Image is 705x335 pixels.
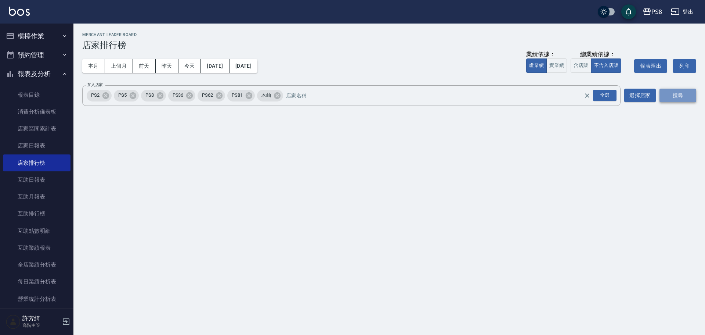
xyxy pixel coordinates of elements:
a: 互助排行榜 [3,205,70,222]
div: PS8 [651,7,662,17]
button: PS8 [640,4,665,19]
span: PS5 [114,92,131,99]
button: 預約管理 [3,46,70,65]
a: 店家排行榜 [3,154,70,171]
button: 選擇店家 [624,89,656,102]
div: PS81 [227,90,255,101]
img: Person [6,314,21,329]
button: Open [592,88,618,103]
button: 實業績 [546,58,567,73]
a: 店家日報表 [3,137,70,154]
button: [DATE] [201,59,229,73]
h2: Merchant Leader Board [82,32,696,37]
img: Logo [9,7,30,16]
a: 互助點數明細 [3,222,70,239]
button: 今天 [178,59,201,73]
label: 加入店家 [87,82,103,88]
div: 業績依據： [526,51,567,58]
button: 前天 [133,59,156,73]
div: PS62 [198,90,225,101]
button: 列印 [673,59,696,73]
a: 每日業績分析表 [3,273,70,290]
button: 虛業績 [526,58,547,73]
div: 總業績依據： [580,51,615,58]
span: PS81 [227,92,247,99]
button: 報表及分析 [3,64,70,83]
a: 互助月報表 [3,188,70,205]
button: 報表匯出 [634,59,667,73]
span: PS2 [87,92,104,99]
button: save [621,4,636,19]
span: 木屾 [257,92,275,99]
div: PS5 [114,90,139,101]
a: 全店業績分析表 [3,256,70,273]
a: 店家區間累計表 [3,120,70,137]
a: 報表匯出 [629,62,667,69]
h5: 許芳綺 [22,315,60,322]
button: 櫃檯作業 [3,26,70,46]
button: [DATE] [229,59,257,73]
div: PS8 [141,90,166,101]
a: 互助業績報表 [3,239,70,256]
button: 含店販 [571,58,591,73]
a: 消費分析儀表板 [3,103,70,120]
button: 搜尋 [659,89,696,102]
a: 報表目錄 [3,86,70,103]
a: 營業項目月分析表 [3,307,70,324]
button: 登出 [668,5,696,19]
button: Clear [582,90,592,101]
h3: 店家排行榜 [82,40,696,50]
button: 本月 [82,59,105,73]
p: 高階主管 [22,322,60,329]
div: 全選 [593,90,617,101]
input: 店家名稱 [284,89,597,102]
button: 上個月 [105,59,133,73]
span: PS36 [168,92,188,99]
button: 不含入店販 [591,58,622,73]
div: PS36 [168,90,196,101]
span: PS62 [198,92,217,99]
span: PS8 [141,92,158,99]
div: 木屾 [257,90,283,101]
a: 互助日報表 [3,171,70,188]
a: 營業統計分析表 [3,291,70,307]
button: 昨天 [156,59,178,73]
div: PS2 [87,90,112,101]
